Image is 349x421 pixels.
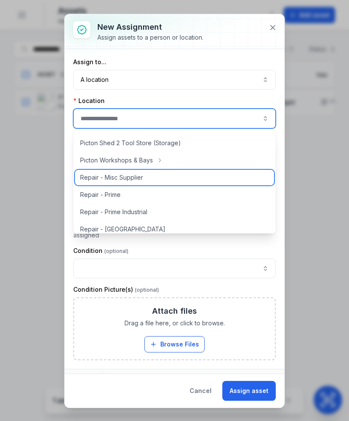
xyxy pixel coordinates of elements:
[80,173,143,182] span: Repair - Misc Supplier
[65,369,284,387] button: Assets1
[125,319,225,327] span: Drag a file here, or click to browse.
[80,225,165,234] span: Repair - [GEOGRAPHIC_DATA]
[152,305,197,317] h3: Attach files
[97,21,203,33] h3: New assignment
[80,156,153,165] span: Picton Workshops & Bays
[98,373,107,383] div: 1
[97,33,203,42] div: Assign assets to a person or location.
[73,70,276,90] button: A location
[80,208,147,216] span: Repair - Prime Industrial
[73,373,107,383] span: Assets
[222,381,276,401] button: Assign asset
[144,336,205,352] button: Browse Files
[80,190,121,199] span: Repair - Prime
[73,97,105,105] label: Location
[73,285,159,294] label: Condition Picture(s)
[182,381,219,401] button: Cancel
[73,246,128,255] label: Condition
[73,58,106,66] label: Assign to...
[80,139,181,147] span: Picton Shed 2 Tool Store (Storage)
